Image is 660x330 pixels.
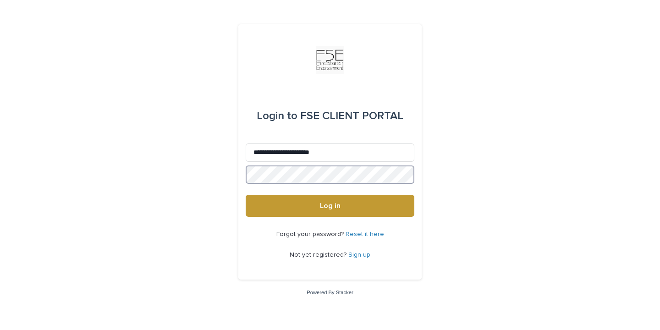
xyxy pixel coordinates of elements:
a: Reset it here [346,231,384,237]
span: Log in [320,202,341,209]
a: Powered By Stacker [307,290,353,295]
button: Log in [246,195,414,217]
span: Login to [257,110,297,121]
img: Km9EesSdRbS9ajqhBzyo [316,46,344,74]
span: Not yet registered? [290,252,348,258]
div: FSE CLIENT PORTAL [257,103,403,129]
a: Sign up [348,252,370,258]
span: Forgot your password? [276,231,346,237]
